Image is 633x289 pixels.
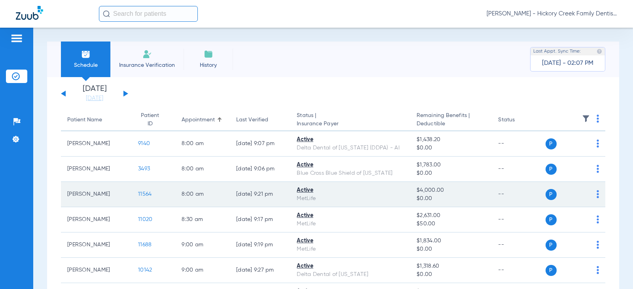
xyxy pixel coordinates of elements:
img: History [204,49,213,59]
img: group-dot-blue.svg [597,140,599,147]
span: Deductible [417,120,485,128]
span: P [546,240,557,251]
span: P [546,189,557,200]
div: Appointment [182,116,215,124]
a: [DATE] [71,94,118,102]
div: Delta Dental of [US_STATE] [297,270,404,279]
td: 9:00 AM [175,232,230,258]
img: group-dot-blue.svg [597,165,599,173]
img: group-dot-blue.svg [597,215,599,223]
td: [DATE] 9:19 PM [230,232,290,258]
td: [DATE] 9:27 PM [230,258,290,283]
img: group-dot-blue.svg [597,266,599,274]
span: $0.00 [417,270,485,279]
td: 8:00 AM [175,157,230,182]
span: Insurance Payer [297,120,404,128]
div: MetLife [297,195,404,203]
div: Active [297,136,404,144]
td: -- [492,207,545,232]
td: [DATE] 9:07 PM [230,131,290,157]
div: Active [297,212,404,220]
td: -- [492,131,545,157]
div: Patient Name [67,116,102,124]
span: $1,834.00 [417,237,485,245]
div: Active [297,237,404,245]
span: 3493 [138,166,150,172]
span: [PERSON_NAME] - Hickory Creek Family Dentistry [487,10,617,18]
th: Status [492,109,545,131]
img: group-dot-blue.svg [597,115,599,123]
img: hamburger-icon [10,34,23,43]
span: 10142 [138,267,152,273]
div: Active [297,161,404,169]
div: Active [297,262,404,270]
td: 8:00 AM [175,182,230,207]
td: [DATE] 9:17 PM [230,207,290,232]
span: 11020 [138,217,152,222]
div: Delta Dental of [US_STATE] (DDPA) - AI [297,144,404,152]
span: $4,000.00 [417,186,485,195]
span: P [546,138,557,149]
td: [PERSON_NAME] [61,232,132,258]
span: History [190,61,227,69]
td: [DATE] 9:21 PM [230,182,290,207]
span: $1,783.00 [417,161,485,169]
div: Patient Name [67,116,125,124]
td: [PERSON_NAME] [61,131,132,157]
td: -- [492,258,545,283]
td: 9:00 AM [175,258,230,283]
span: 11688 [138,242,152,247]
td: -- [492,232,545,258]
div: Blue Cross Blue Shield of [US_STATE] [297,169,404,178]
div: Patient ID [138,111,169,128]
td: 8:00 AM [175,131,230,157]
th: Status | [290,109,410,131]
div: Last Verified [236,116,268,124]
span: 9140 [138,141,150,146]
span: Insurance Verification [116,61,178,69]
span: P [546,265,557,276]
td: [PERSON_NAME] [61,207,132,232]
span: $2,631.00 [417,212,485,220]
img: last sync help info [597,49,602,54]
td: [PERSON_NAME] [61,182,132,207]
img: group-dot-blue.svg [597,190,599,198]
span: Schedule [67,61,104,69]
td: -- [492,182,545,207]
img: Search Icon [103,10,110,17]
span: P [546,214,557,225]
img: Schedule [81,49,91,59]
span: Last Appt. Sync Time: [533,47,581,55]
td: [DATE] 9:06 PM [230,157,290,182]
img: filter.svg [582,115,590,123]
img: Manual Insurance Verification [142,49,152,59]
span: $1,438.20 [417,136,485,144]
div: MetLife [297,220,404,228]
div: Last Verified [236,116,284,124]
div: Patient ID [138,111,162,128]
div: MetLife [297,245,404,253]
div: Active [297,186,404,195]
th: Remaining Benefits | [410,109,492,131]
span: $50.00 [417,220,485,228]
td: 8:30 AM [175,207,230,232]
td: [PERSON_NAME] [61,258,132,283]
span: $0.00 [417,195,485,203]
td: -- [492,157,545,182]
span: 11564 [138,191,152,197]
td: [PERSON_NAME] [61,157,132,182]
span: $0.00 [417,169,485,178]
span: $0.00 [417,144,485,152]
img: Zuub Logo [16,6,43,20]
img: group-dot-blue.svg [597,241,599,249]
input: Search for patients [99,6,198,22]
span: P [546,164,557,175]
span: $1,318.60 [417,262,485,270]
span: $0.00 [417,245,485,253]
span: [DATE] - 02:07 PM [542,59,593,67]
div: Appointment [182,116,224,124]
li: [DATE] [71,85,118,102]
